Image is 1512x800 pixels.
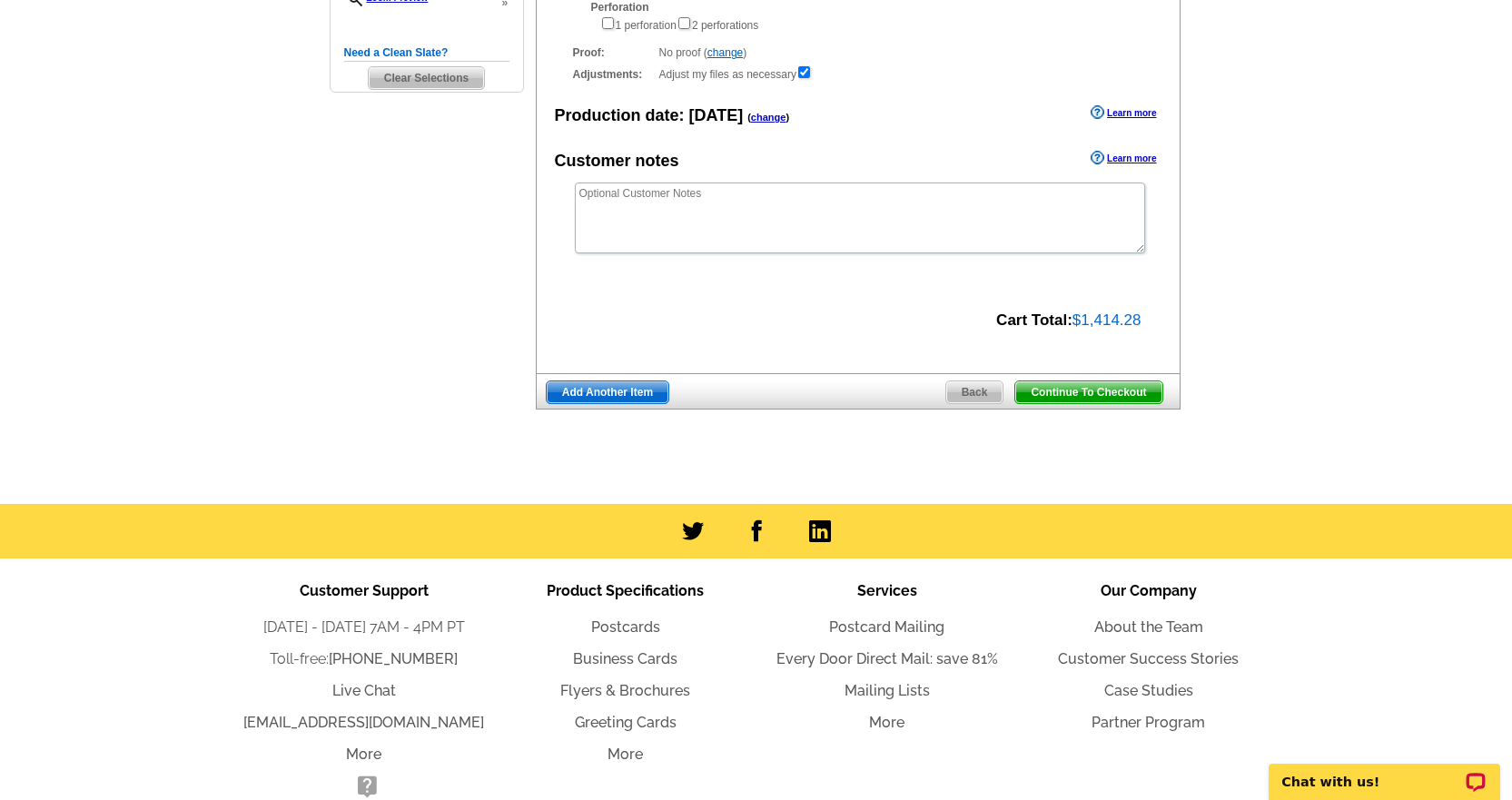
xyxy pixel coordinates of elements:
[751,112,786,123] a: change
[1091,105,1156,120] a: Learn more
[776,650,998,667] a: Every Door Direct Mail: save 81%
[233,617,495,638] li: [DATE] - [DATE] 7AM - 4PM PT
[845,682,930,699] a: Mailing Lists
[857,582,917,599] span: Services
[996,311,1072,329] strong: Cart Total:
[707,46,743,59] a: change
[1092,714,1205,731] a: Partner Program
[575,714,677,731] a: Greeting Cards
[1091,151,1156,165] a: Learn more
[1058,650,1239,667] a: Customer Success Stories
[945,380,1004,404] a: Back
[243,714,484,731] a: [EMAIL_ADDRESS][DOMAIN_NAME]
[689,106,744,124] span: [DATE]
[1101,582,1197,599] span: Our Company
[555,104,790,128] div: Production date:
[869,714,904,731] a: More
[573,64,1143,83] div: Adjust my files as necessary
[546,380,669,404] a: Add Another Item
[608,746,643,763] a: More
[1257,743,1512,800] iframe: LiveChat chat widget
[1094,618,1203,636] a: About the Team
[573,44,654,61] strong: Proof:
[591,618,660,636] a: Postcards
[346,746,381,763] a: More
[573,650,677,667] a: Business Cards
[555,149,679,173] div: Customer notes
[547,582,704,599] span: Product Specifications
[747,112,789,123] span: ( )
[329,650,458,667] a: [PHONE_NUMBER]
[591,19,759,32] span: 1 perforation 2 perforations
[573,66,654,83] strong: Adjustments:
[829,618,944,636] a: Postcard Mailing
[591,1,649,14] strong: Perforation
[560,682,690,699] a: Flyers & Brochures
[344,44,509,62] h5: Need a Clean Slate?
[369,67,484,89] span: Clear Selections
[1072,311,1141,329] span: $1,414.28
[300,582,429,599] span: Customer Support
[1015,381,1161,403] span: Continue To Checkout
[547,381,668,403] span: Add Another Item
[332,682,396,699] a: Live Chat
[233,648,495,670] li: Toll-free:
[1104,682,1193,699] a: Case Studies
[946,381,1003,403] span: Back
[573,44,1143,61] div: No proof ( )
